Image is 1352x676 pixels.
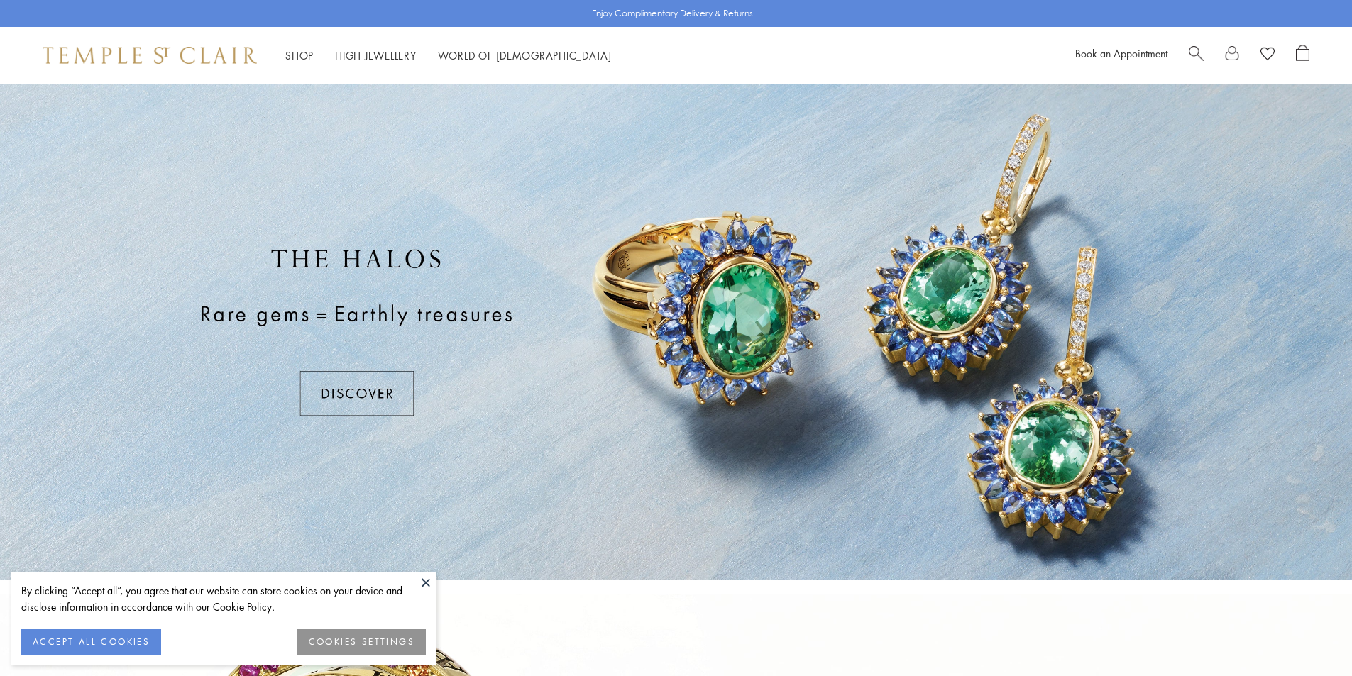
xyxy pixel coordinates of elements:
[21,629,161,655] button: ACCEPT ALL COOKIES
[438,48,612,62] a: World of [DEMOGRAPHIC_DATA]World of [DEMOGRAPHIC_DATA]
[1075,46,1167,60] a: Book an Appointment
[1296,45,1309,66] a: Open Shopping Bag
[285,47,612,65] nav: Main navigation
[21,582,426,615] div: By clicking “Accept all”, you agree that our website can store cookies on your device and disclos...
[1189,45,1204,66] a: Search
[43,47,257,64] img: Temple St. Clair
[1260,45,1275,66] a: View Wishlist
[592,6,753,21] p: Enjoy Complimentary Delivery & Returns
[285,48,314,62] a: ShopShop
[335,48,417,62] a: High JewelleryHigh Jewellery
[297,629,426,655] button: COOKIES SETTINGS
